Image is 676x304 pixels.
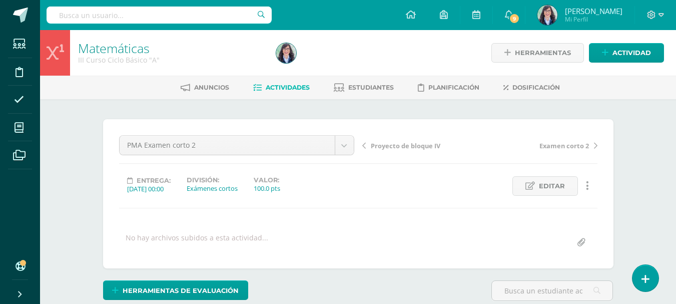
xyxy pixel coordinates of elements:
span: Planificación [428,84,479,91]
input: Busca un usuario... [47,7,272,24]
span: Herramientas [515,44,571,62]
span: PMA Examen corto 2 [127,136,327,155]
span: Actividad [612,44,651,62]
div: III Curso Ciclo Básico 'A' [78,55,264,65]
span: [PERSON_NAME] [565,6,622,16]
a: PMA Examen corto 2 [120,136,354,155]
a: Proyecto de bloque IV [362,140,480,150]
a: Matemáticas [78,40,150,57]
a: Estudiantes [334,80,394,96]
span: Proyecto de bloque IV [371,141,440,150]
a: Herramientas de evaluación [103,280,248,300]
div: No hay archivos subidos a esta actividad... [126,233,268,252]
span: Dosificación [512,84,560,91]
span: Estudiantes [348,84,394,91]
a: Examen corto 2 [480,140,597,150]
a: Dosificación [503,80,560,96]
span: Examen corto 2 [539,141,589,150]
a: Planificación [418,80,479,96]
label: División: [187,176,238,184]
label: Valor: [254,176,280,184]
img: feef98d3e48c09d52a01cb7e66e13521.png [276,43,296,63]
div: 100.0 pts [254,184,280,193]
a: Anuncios [181,80,229,96]
span: Mi Perfil [565,15,622,24]
span: 9 [509,13,520,24]
span: Entrega: [137,177,171,184]
a: Actividad [589,43,664,63]
input: Busca un estudiante aquí... [492,281,612,300]
img: feef98d3e48c09d52a01cb7e66e13521.png [537,5,557,25]
span: Anuncios [194,84,229,91]
h1: Matemáticas [78,41,264,55]
a: Actividades [253,80,310,96]
span: Editar [539,177,565,195]
span: Herramientas de evaluación [123,281,239,300]
div: [DATE] 00:00 [127,184,171,193]
a: Herramientas [491,43,584,63]
div: Exámenes cortos [187,184,238,193]
span: Actividades [266,84,310,91]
